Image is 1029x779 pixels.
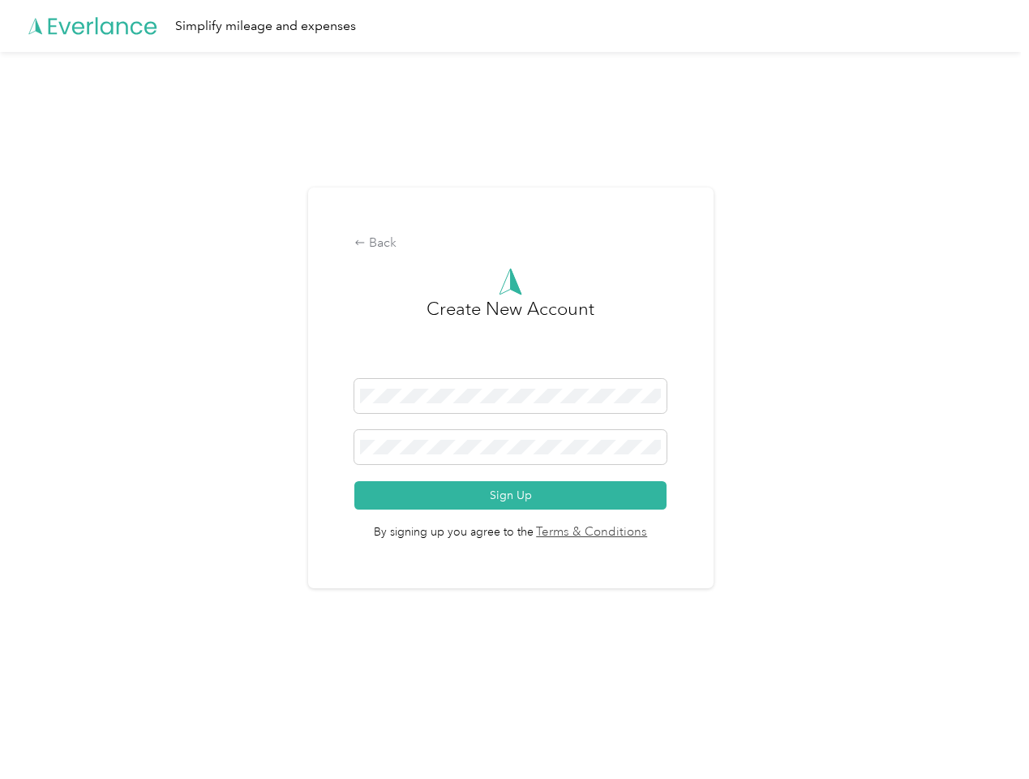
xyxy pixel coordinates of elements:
[175,16,356,37] div: Simplify mileage and expenses
[354,234,667,253] div: Back
[354,510,667,542] span: By signing up you agree to the
[534,523,648,542] a: Terms & Conditions
[427,295,594,379] h3: Create New Account
[354,481,667,510] button: Sign Up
